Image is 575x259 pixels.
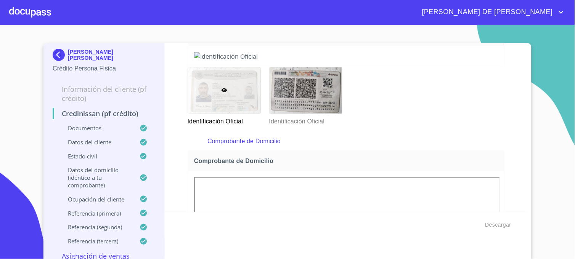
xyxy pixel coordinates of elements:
[53,237,140,245] p: Referencia (tercera)
[482,218,514,232] button: Descargar
[53,109,155,118] p: Credinissan (PF crédito)
[53,209,140,217] p: Referencia (primera)
[53,124,140,132] p: Documentos
[53,223,140,231] p: Referencia (segunda)
[207,137,485,146] p: Comprobante de Domicilio
[53,49,68,61] img: Docupass spot blue
[269,114,342,126] p: Identificación Oficial
[53,138,140,146] p: Datos del cliente
[416,6,566,18] button: account of current user
[53,85,155,103] p: Información del cliente (PF crédito)
[485,220,511,230] span: Descargar
[68,49,155,61] p: [PERSON_NAME] [PERSON_NAME]
[53,166,140,189] p: Datos del domicilio (idéntico a tu comprobante)
[416,6,557,18] span: [PERSON_NAME] DE [PERSON_NAME]
[53,152,140,160] p: Estado Civil
[188,114,260,126] p: Identificación Oficial
[53,49,155,64] div: [PERSON_NAME] [PERSON_NAME]
[53,64,155,73] p: Crédito Persona Física
[270,67,342,114] img: Identificación Oficial
[194,157,501,165] span: Comprobante de Domicilio
[53,195,140,203] p: Ocupación del Cliente
[194,52,498,61] img: Identificación Oficial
